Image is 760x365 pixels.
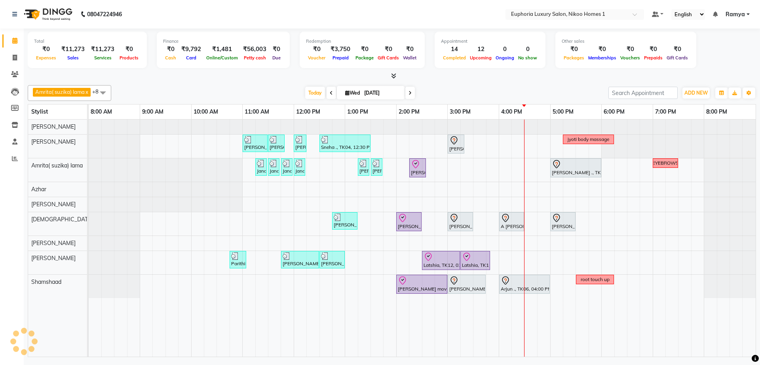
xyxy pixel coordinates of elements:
span: Products [118,55,141,61]
span: Sales [65,55,81,61]
div: Sneha ., TK04, 12:30 PM-01:30 PM, EP-Aroma Massage (Aroma Oil) 45+15 [320,136,370,151]
div: Arjun ., TK06, 04:00 PM-05:00 PM, EP-Color My Root KP [500,276,549,293]
span: [PERSON_NAME] [31,138,76,145]
span: Azhar [31,186,46,193]
div: [PERSON_NAME] ., TK02, 11:00 AM-11:30 AM, EP-Instant Clean-Up [243,136,267,151]
span: Petty cash [242,55,268,61]
div: [PERSON_NAME] ., TK03, 03:00 PM-03:45 PM, EL-Kid Cut Girl (Below 8 Yrs) [448,276,485,293]
div: ₹0 [306,45,327,54]
div: EYEBROWS [652,160,678,167]
div: [PERSON_NAME] ., TK02, 11:45 AM-12:30 PM, EL-Hydra Boost [282,252,318,267]
span: Ramya [726,10,745,19]
span: [PERSON_NAME] [31,240,76,247]
span: Card [184,55,198,61]
div: [PERSON_NAME] ., TK02, 12:00 PM-12:15 PM, EP-Artistic Cut - Senior Stylist [294,136,306,151]
span: Cash [163,55,178,61]
span: Gift Cards [665,55,690,61]
a: x [85,89,88,95]
div: Other sales [562,38,690,45]
span: Packages [562,55,586,61]
div: [PERSON_NAME] ., TK13, 05:00 PM-06:00 PM, EP-Instant Clean-Up [551,160,600,176]
a: 5:00 PM [551,106,576,118]
div: [PERSON_NAME] ., TK03, 03:00 PM-03:30 PM, EL-Kid Cut (Below 8 Yrs) BOY [448,213,472,230]
div: 14 [441,45,468,54]
img: logo [20,3,74,25]
div: 0 [494,45,516,54]
div: Janani ., TK01, 11:30 AM-11:35 AM, EP-Half Legs Catridge Wax [269,160,279,175]
a: 8:00 PM [704,106,729,118]
div: Janani ., TK01, 11:15 AM-11:20 AM, EP-Full Arms Catridge Wax [256,160,266,175]
div: ₹0 [642,45,665,54]
a: 7:00 PM [653,106,678,118]
div: A [PERSON_NAME], TK09, 04:00 PM-04:30 PM, EL-HAIR CUT (Senior Stylist) with hairwash MEN [500,213,523,230]
div: [PERSON_NAME] ., TK03, 03:00 PM-03:20 PM, EL-Eyebrows Threading [448,136,464,152]
span: Due [270,55,283,61]
div: ₹3,750 [327,45,353,54]
div: Finance [163,38,283,45]
div: [PERSON_NAME] ., TK07, 12:45 PM-01:15 PM, EL-HAIR CUT (Senior Stylist) with hairwash MEN [333,213,357,228]
div: ₹0 [163,45,178,54]
span: Services [92,55,114,61]
span: [PERSON_NAME] [31,123,76,130]
div: ₹0 [401,45,418,54]
div: [PERSON_NAME] ., TK10, 01:15 PM-01:20 PM, EL-Eyebrows Threading [359,160,369,175]
div: Appointment [441,38,539,45]
div: ₹0 [353,45,376,54]
button: ADD NEW [682,87,710,99]
a: 2:00 PM [397,106,422,118]
span: +8 [92,88,104,95]
a: 4:00 PM [499,106,524,118]
div: root touch up [581,276,610,283]
span: Voucher [306,55,327,61]
span: Wed [343,90,362,96]
div: ₹0 [618,45,642,54]
span: Prepaids [642,55,665,61]
span: Amrita( suzika) lama [31,162,83,169]
div: Janani ., TK01, 12:00 PM-12:05 PM, EP-Tefiti Coffee Pedi [294,160,304,175]
span: Expenses [34,55,58,61]
span: Online/Custom [204,55,240,61]
div: [PERSON_NAME] ., TK02, 12:30 PM-01:00 PM, EP-Tightening Masque [320,252,344,267]
b: 08047224946 [87,3,122,25]
div: Janani ., TK01, 11:45 AM-11:50 AM, EP-Under Arms Intimate [282,160,292,175]
div: [PERSON_NAME] ., TK10, 01:30 PM-01:35 PM, EL-Upperlip Threading [372,160,382,175]
span: [PERSON_NAME] [31,201,76,208]
span: Today [305,87,325,99]
a: 6:00 PM [602,106,627,118]
a: 10:00 AM [192,106,220,118]
div: ₹0 [586,45,618,54]
span: [DEMOGRAPHIC_DATA] [31,216,93,223]
span: Memberships [586,55,618,61]
span: Upcoming [468,55,494,61]
div: [PERSON_NAME] moved out, TK11, 02:00 PM-02:30 PM, EL-HAIR CUT (Senior Stylist) with hairwash MEN [397,213,421,230]
div: ₹0 [665,45,690,54]
div: 12 [468,45,494,54]
div: [PERSON_NAME] ., TK02, 11:30 AM-11:50 AM, EP-Face & Neck Bleach/Detan [269,136,284,151]
div: ₹56,003 [240,45,270,54]
div: Latshia, TK12, 02:30 PM-03:15 PM, EP-[PERSON_NAME] [423,252,459,269]
a: 8:00 AM [89,106,114,118]
div: Total [34,38,141,45]
span: [PERSON_NAME] [31,255,76,262]
div: [PERSON_NAME] ., TK08, 05:00 PM-05:30 PM, EL-HAIR CUT (Senior Stylist) with hairwash MEN [551,213,575,230]
div: Latshia, TK12, 03:15 PM-03:50 PM, EP-[PERSON_NAME] [461,252,489,269]
div: ₹11,273 [88,45,118,54]
span: Wallet [401,55,418,61]
span: Prepaid [331,55,351,61]
span: Vouchers [618,55,642,61]
a: 1:00 PM [345,106,370,118]
span: No show [516,55,539,61]
span: ADD NEW [684,90,708,96]
a: 9:00 AM [140,106,165,118]
div: ₹9,792 [178,45,204,54]
span: Shamshaad [31,278,61,285]
div: [PERSON_NAME] moved out, TK11, 02:15 PM-02:35 PM, EL-Eyebrows Threading [410,160,425,176]
a: 3:00 PM [448,106,473,118]
span: Ongoing [494,55,516,61]
span: Gift Cards [376,55,401,61]
div: ₹11,273 [58,45,88,54]
div: [PERSON_NAME] moved out, TK11, 02:00 PM-03:00 PM, EP-Artistic Cut - Creative Stylist [397,276,446,293]
span: Amrita( suzika) lama [35,89,85,95]
div: ₹0 [376,45,401,54]
div: Redemption [306,38,418,45]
